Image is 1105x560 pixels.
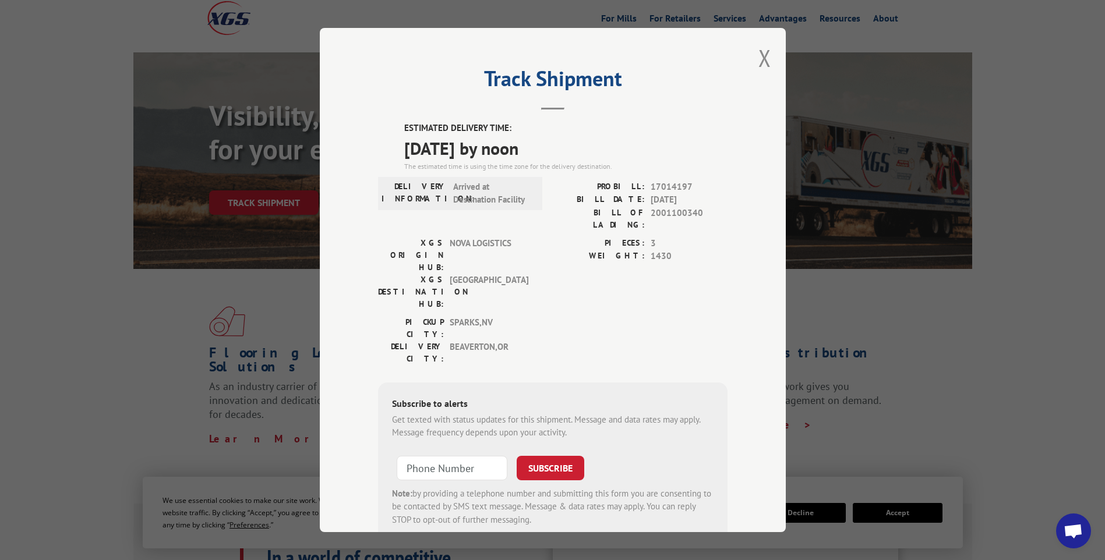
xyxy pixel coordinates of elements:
strong: Note: [392,488,412,499]
div: The estimated time is using the time zone for the delivery destination. [404,161,728,172]
span: [DATE] by noon [404,135,728,161]
label: PICKUP CITY: [378,316,444,341]
label: WEIGHT: [553,250,645,263]
h2: Track Shipment [378,70,728,93]
button: SUBSCRIBE [517,456,584,480]
span: 17014197 [651,180,728,194]
label: DELIVERY INFORMATION: [382,180,447,207]
span: Arrived at Destination Facility [453,180,532,207]
span: [GEOGRAPHIC_DATA] [450,274,528,310]
label: PIECES: [553,237,645,250]
span: 1430 [651,250,728,263]
div: Subscribe to alerts [392,396,714,413]
label: XGS ORIGIN HUB: [378,237,444,274]
span: 2001100340 [651,207,728,231]
label: PROBILL: [553,180,645,194]
label: BILL OF LADING: [553,207,645,231]
label: XGS DESTINATION HUB: [378,274,444,310]
div: Get texted with status updates for this shipment. Message and data rates may apply. Message frequ... [392,413,714,440]
a: Open chat [1056,513,1091,548]
span: BEAVERTON , OR [450,341,528,365]
input: Phone Number [397,456,507,480]
div: by providing a telephone number and submitting this form you are consenting to be contacted by SM... [392,487,714,527]
button: Close modal [758,42,771,73]
label: DELIVERY CITY: [378,341,444,365]
span: NOVA LOGISTICS [450,237,528,274]
label: BILL DATE: [553,193,645,207]
span: [DATE] [651,193,728,207]
span: SPARKS , NV [450,316,528,341]
label: ESTIMATED DELIVERY TIME: [404,122,728,135]
span: 3 [651,237,728,250]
